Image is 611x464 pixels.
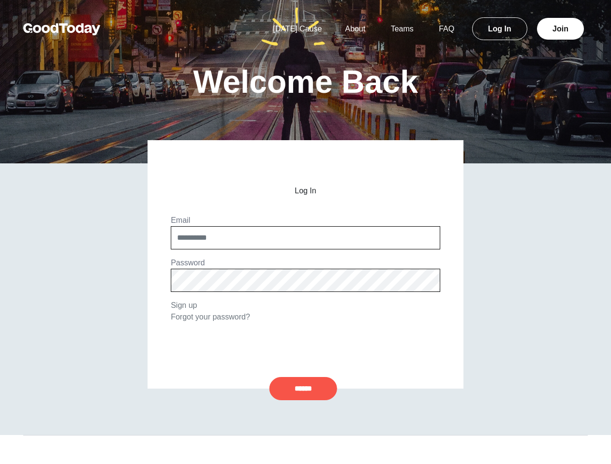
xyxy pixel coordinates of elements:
[379,25,425,33] a: Teams
[171,259,205,267] label: Password
[193,66,418,98] h1: Welcome Back
[171,313,250,321] a: Forgot your password?
[472,17,527,40] a: Log In
[261,25,333,33] a: [DATE] Cause
[427,25,466,33] a: FAQ
[537,18,584,40] a: Join
[23,23,101,35] img: GoodToday
[171,216,190,224] label: Email
[171,301,197,309] a: Sign up
[171,187,440,195] h2: Log In
[333,25,377,33] a: About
